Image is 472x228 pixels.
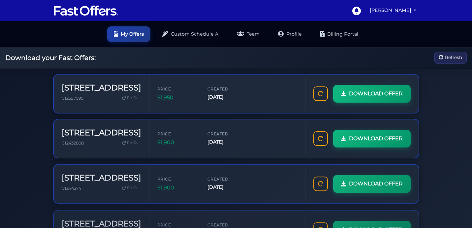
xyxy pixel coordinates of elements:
[333,130,411,147] a: DOWNLOAD OFFER
[207,175,247,181] span: Created
[207,220,247,226] span: Created
[333,175,411,192] a: DOWNLOAD OFFER
[127,95,139,101] span: Re-Do
[157,220,197,226] span: Price
[157,85,197,92] span: Price
[349,89,403,98] span: DOWNLOAD OFFER
[119,94,141,102] a: Re-Do
[349,179,403,188] span: DOWNLOAD OFFER
[207,85,247,92] span: Created
[62,217,141,227] h3: [STREET_ADDRESS]
[62,185,83,190] span: C12442741
[349,134,403,143] span: DOWNLOAD OFFER
[156,26,225,42] a: Custom Schedule A
[445,54,462,61] span: Refresh
[207,183,247,191] span: [DATE]
[62,173,141,182] h3: [STREET_ADDRESS]
[157,93,197,102] span: $1,950
[62,95,83,100] span: C12397595
[119,183,141,192] a: Re-Do
[207,138,247,146] span: [DATE]
[367,4,419,17] a: [PERSON_NAME]
[157,130,197,137] span: Price
[271,26,308,42] a: Profile
[107,26,150,42] a: My Offers
[62,140,84,145] span: C12432008
[127,140,139,146] span: Re-Do
[230,26,266,42] a: Team
[434,52,467,64] button: Refresh
[157,138,197,147] span: $1,900
[62,128,141,137] h3: [STREET_ADDRESS]
[207,93,247,101] span: [DATE]
[207,130,247,137] span: Created
[62,83,141,92] h3: [STREET_ADDRESS]
[314,26,365,42] a: Billing Portal
[127,185,139,191] span: Re-Do
[333,85,411,103] a: DOWNLOAD OFFER
[157,183,197,192] span: $1,900
[119,139,141,147] a: Re-Do
[5,54,96,62] h2: Download your Fast Offers:
[157,175,197,181] span: Price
